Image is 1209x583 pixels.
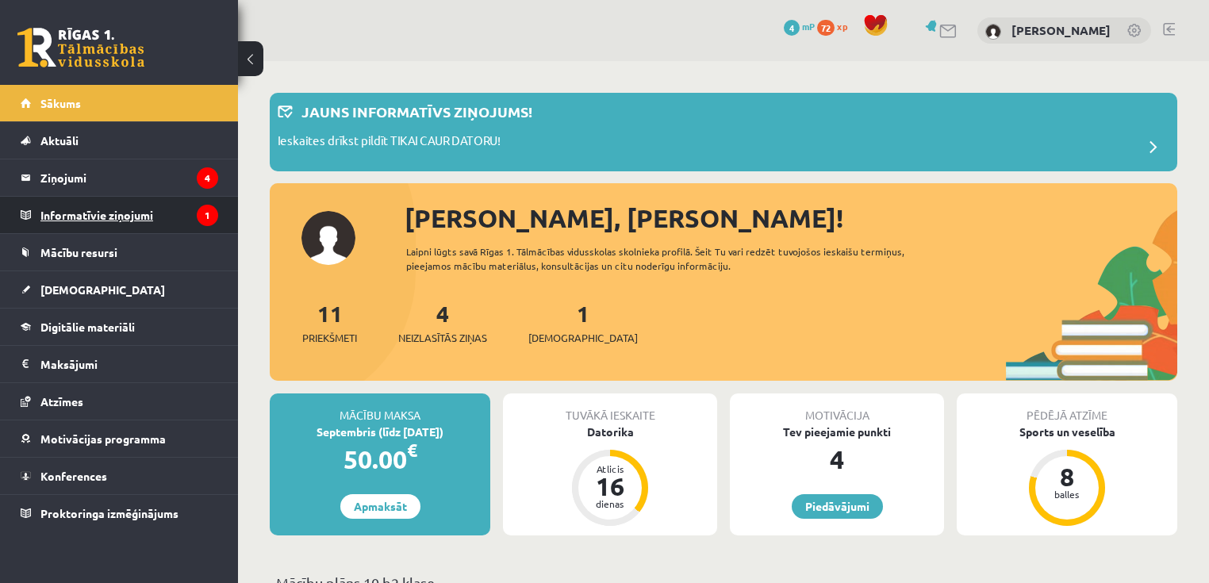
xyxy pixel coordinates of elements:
span: Mācību resursi [40,245,117,259]
span: Atzīmes [40,394,83,408]
i: 4 [197,167,218,189]
div: Motivācija [730,393,944,424]
a: Rīgas 1. Tālmācības vidusskola [17,28,144,67]
div: 50.00 [270,440,490,478]
span: Digitālie materiāli [40,320,135,334]
a: Atzīmes [21,383,218,420]
a: [PERSON_NAME] [1011,22,1111,38]
a: Sports un veselība 8 balles [957,424,1177,528]
a: Datorika Atlicis 16 dienas [503,424,717,528]
a: 4 mP [784,20,815,33]
a: Digitālie materiāli [21,309,218,345]
a: Sākums [21,85,218,121]
span: Sākums [40,96,81,110]
span: Aktuāli [40,133,79,148]
a: 4Neizlasītās ziņas [398,299,487,346]
a: [DEMOGRAPHIC_DATA] [21,271,218,308]
a: Piedāvājumi [792,494,883,519]
div: Atlicis [586,464,634,474]
div: Mācību maksa [270,393,490,424]
span: € [407,439,417,462]
div: Tuvākā ieskaite [503,393,717,424]
div: Sports un veselība [957,424,1177,440]
span: Priekšmeti [302,330,357,346]
div: 4 [730,440,944,478]
div: 8 [1043,464,1091,489]
span: Motivācijas programma [40,431,166,446]
a: Ziņojumi4 [21,159,218,196]
a: Jauns informatīvs ziņojums! Ieskaites drīkst pildīt TIKAI CAUR DATORU! [278,101,1169,163]
div: Laipni lūgts savā Rīgas 1. Tālmācības vidusskolas skolnieka profilā. Šeit Tu vari redzēt tuvojošo... [406,244,950,273]
legend: Maksājumi [40,346,218,382]
div: Tev pieejamie punkti [730,424,944,440]
a: Motivācijas programma [21,420,218,457]
span: mP [802,20,815,33]
a: 1[DEMOGRAPHIC_DATA] [528,299,638,346]
div: Pēdējā atzīme [957,393,1177,424]
div: Datorika [503,424,717,440]
a: Konferences [21,458,218,494]
img: Elizabete Miķelsone [985,24,1001,40]
div: balles [1043,489,1091,499]
div: 16 [586,474,634,499]
span: Proktoringa izmēģinājums [40,506,178,520]
div: Septembris (līdz [DATE]) [270,424,490,440]
legend: Informatīvie ziņojumi [40,197,218,233]
span: [DEMOGRAPHIC_DATA] [528,330,638,346]
span: xp [837,20,847,33]
div: dienas [586,499,634,508]
a: Proktoringa izmēģinājums [21,495,218,531]
legend: Ziņojumi [40,159,218,196]
a: Mācību resursi [21,234,218,270]
a: Informatīvie ziņojumi1 [21,197,218,233]
a: 11Priekšmeti [302,299,357,346]
p: Jauns informatīvs ziņojums! [301,101,532,122]
span: [DEMOGRAPHIC_DATA] [40,282,165,297]
span: Konferences [40,469,107,483]
p: Ieskaites drīkst pildīt TIKAI CAUR DATORU! [278,132,501,154]
a: 72 xp [817,20,855,33]
span: Neizlasītās ziņas [398,330,487,346]
div: [PERSON_NAME], [PERSON_NAME]! [405,199,1177,237]
span: 72 [817,20,835,36]
a: Maksājumi [21,346,218,382]
i: 1 [197,205,218,226]
a: Aktuāli [21,122,218,159]
span: 4 [784,20,800,36]
a: Apmaksāt [340,494,420,519]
